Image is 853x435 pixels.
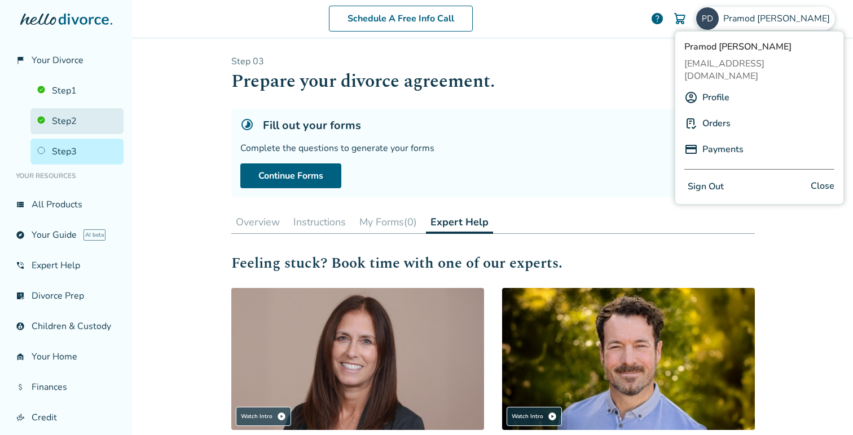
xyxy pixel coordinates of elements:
button: Expert Help [426,211,493,234]
img: P [684,143,698,156]
a: flag_2Your Divorce [9,47,124,73]
a: Schedule A Free Info Call [329,6,473,32]
span: explore [16,230,25,239]
h2: Feeling stuck? Book time with one of our experts. [231,252,755,274]
span: view_list [16,200,25,209]
a: finance_modeCredit [9,405,124,430]
span: play_circle [277,412,286,421]
a: Continue Forms [240,163,341,188]
span: garage_home [16,352,25,361]
span: Your Divorce [32,54,83,66]
p: Step 0 3 [231,55,755,68]
div: Complete the questions to generate your forms [240,142,746,154]
img: A [684,91,698,104]
span: play_circle [548,412,557,421]
a: exploreYour GuideAI beta [9,222,124,248]
span: flag_2 [16,56,25,65]
button: Instructions [289,211,350,233]
a: attach_moneyFinances [9,374,124,400]
li: Your Resources [9,165,124,187]
iframe: Chat Widget [797,381,853,435]
span: attach_money [16,383,25,392]
a: help [650,12,664,25]
a: Step1 [30,78,124,104]
a: garage_homeYour Home [9,344,124,370]
a: Step2 [30,108,124,134]
span: phone_in_talk [16,261,25,270]
button: My Forms(0) [355,211,421,233]
span: finance_mode [16,413,25,422]
img: Cart [673,12,687,25]
img: pramod_dimri@yahoo.com [696,7,719,30]
span: Close [811,179,834,195]
img: John Duffy [502,288,755,430]
a: phone_in_talkExpert Help [9,252,124,278]
span: account_child [16,322,25,331]
a: Step3 [30,139,124,165]
span: Pramod [PERSON_NAME] [684,41,834,53]
span: AI beta [83,229,105,241]
h5: Fill out your forms [263,118,361,133]
span: list_alt_check [16,291,25,300]
a: view_listAll Products [9,192,124,217]
div: Watch Intro [507,407,562,426]
a: account_childChildren & Custody [9,313,124,339]
img: Jill Kaufman [231,288,484,430]
div: Watch Intro [236,407,291,426]
button: Sign Out [684,179,727,195]
a: Payments [702,139,744,160]
span: [EMAIL_ADDRESS][DOMAIN_NAME] [684,57,834,82]
img: P [684,117,698,130]
span: Pramod [PERSON_NAME] [723,12,834,25]
a: Orders [702,113,731,134]
a: list_alt_checkDivorce Prep [9,283,124,309]
h1: Prepare your divorce agreement. [231,68,755,95]
button: Overview [231,211,284,233]
a: Profile [702,87,729,108]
